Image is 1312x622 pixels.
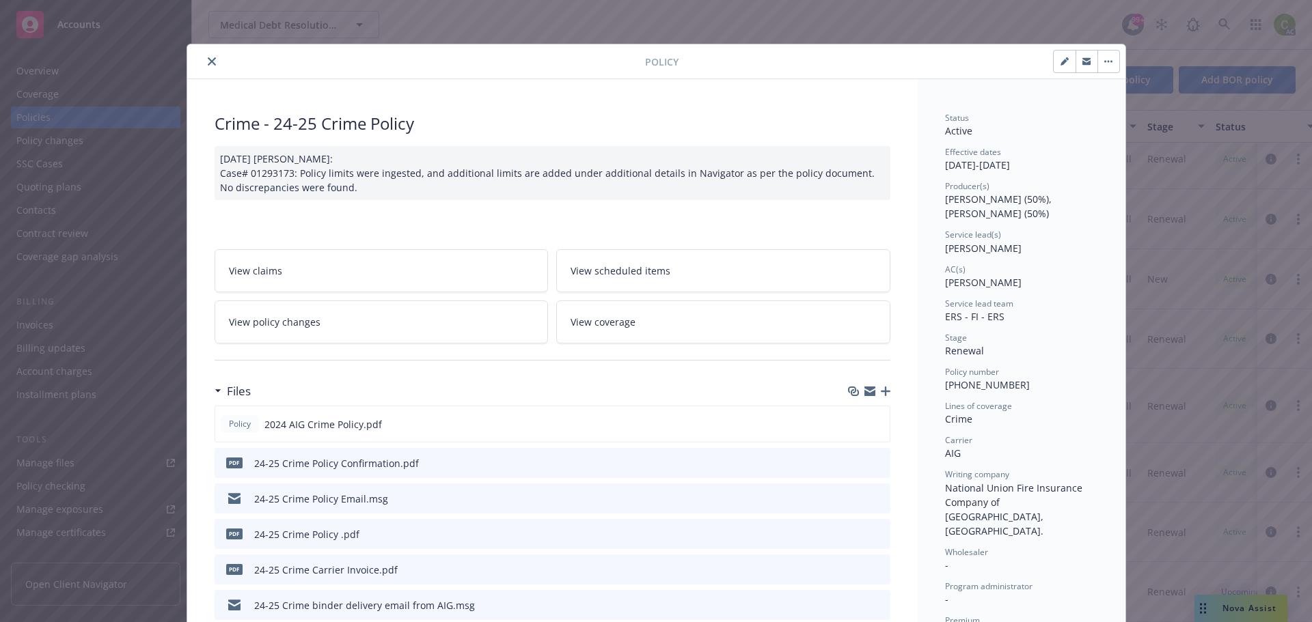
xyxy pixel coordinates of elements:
span: AC(s) [945,264,966,275]
span: View scheduled items [571,264,670,278]
span: AIG [945,447,961,460]
span: View claims [229,264,282,278]
span: Service lead team [945,298,1013,309]
button: download file [851,527,862,541]
span: [PERSON_NAME] [945,242,1022,255]
span: pdf [226,528,243,539]
span: National Union Fire Insurance Company of [GEOGRAPHIC_DATA], [GEOGRAPHIC_DATA]. [945,481,1085,537]
button: download file [851,456,862,470]
span: pdf [226,564,243,574]
button: preview file [873,492,885,506]
button: download file [851,598,862,612]
div: Crime [945,412,1098,426]
div: 24-25 Crime Policy Email.msg [254,492,388,506]
span: Renewal [945,344,984,357]
div: 24-25 Crime binder delivery email from AIG.msg [254,598,475,612]
span: Status [945,112,969,124]
span: Stage [945,332,967,343]
span: [PERSON_NAME] (50%), [PERSON_NAME] (50%) [945,193,1054,220]
span: Effective dates [945,146,1001,158]
span: View coverage [571,315,635,329]
span: Program administrator [945,580,1033,592]
span: Writing company [945,468,1009,480]
span: pdf [226,457,243,468]
div: Crime - 24-25 Crime Policy [215,112,890,135]
button: download file [851,563,862,577]
span: ERS - FI - ERS [945,310,1004,323]
h3: Files [227,382,251,400]
button: download file [850,417,861,432]
span: - [945,559,948,571]
div: [DATE] [PERSON_NAME]: Case# 01293173: Policy limits were ingested, and additional limits are adde... [215,146,890,200]
span: Policy number [945,366,999,378]
div: Files [215,382,251,400]
span: Policy [645,55,679,69]
span: Producer(s) [945,180,989,192]
span: Active [945,124,972,137]
a: View claims [215,249,549,292]
div: 24-25 Crime Policy .pdf [254,527,359,541]
a: View scheduled items [556,249,890,292]
span: [PHONE_NUMBER] [945,378,1030,391]
span: Carrier [945,434,972,446]
div: 24-25 Crime Carrier Invoice.pdf [254,563,398,577]
div: 24-25 Crime Policy Confirmation.pdf [254,456,419,470]
a: View coverage [556,300,890,343]
button: download file [851,492,862,506]
span: [PERSON_NAME] [945,276,1022,289]
button: preview file [873,563,885,577]
div: [DATE] - [DATE] [945,146,1098,172]
span: 2024 AIG Crime Policy.pdf [264,417,382,432]
span: Wholesaler [945,546,988,558]
button: preview file [873,456,885,470]
span: Lines of coverage [945,400,1012,412]
a: View policy changes [215,300,549,343]
button: close [204,53,220,70]
span: Service lead(s) [945,229,1001,240]
button: preview file [873,527,885,541]
span: Policy [226,418,254,430]
button: preview file [872,417,884,432]
span: View policy changes [229,315,320,329]
button: preview file [873,598,885,612]
span: - [945,593,948,606]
